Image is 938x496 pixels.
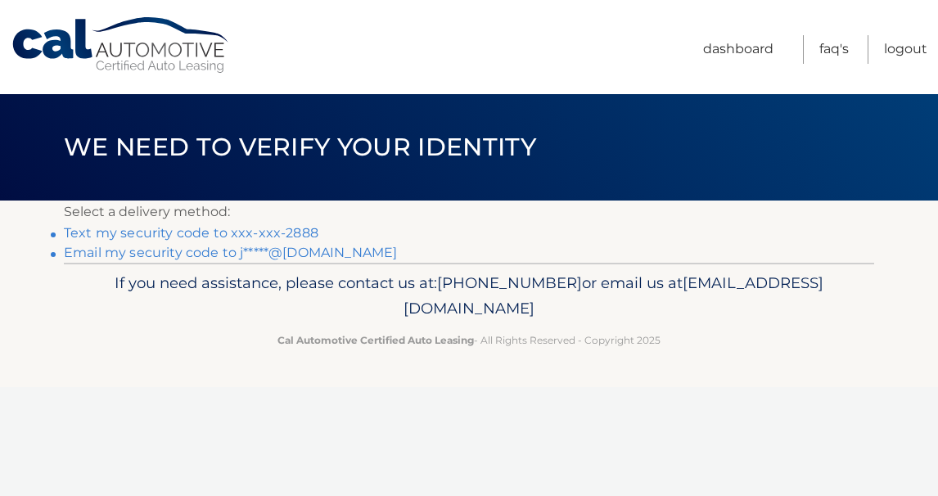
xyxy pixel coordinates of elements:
[64,245,397,260] a: Email my security code to j*****@[DOMAIN_NAME]
[74,270,864,322] p: If you need assistance, please contact us at: or email us at
[884,35,927,64] a: Logout
[64,201,874,223] p: Select a delivery method:
[11,16,232,74] a: Cal Automotive
[277,334,474,346] strong: Cal Automotive Certified Auto Leasing
[703,35,773,64] a: Dashboard
[819,35,849,64] a: FAQ's
[437,273,582,292] span: [PHONE_NUMBER]
[64,132,536,162] span: We need to verify your identity
[64,225,318,241] a: Text my security code to xxx-xxx-2888
[74,331,864,349] p: - All Rights Reserved - Copyright 2025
